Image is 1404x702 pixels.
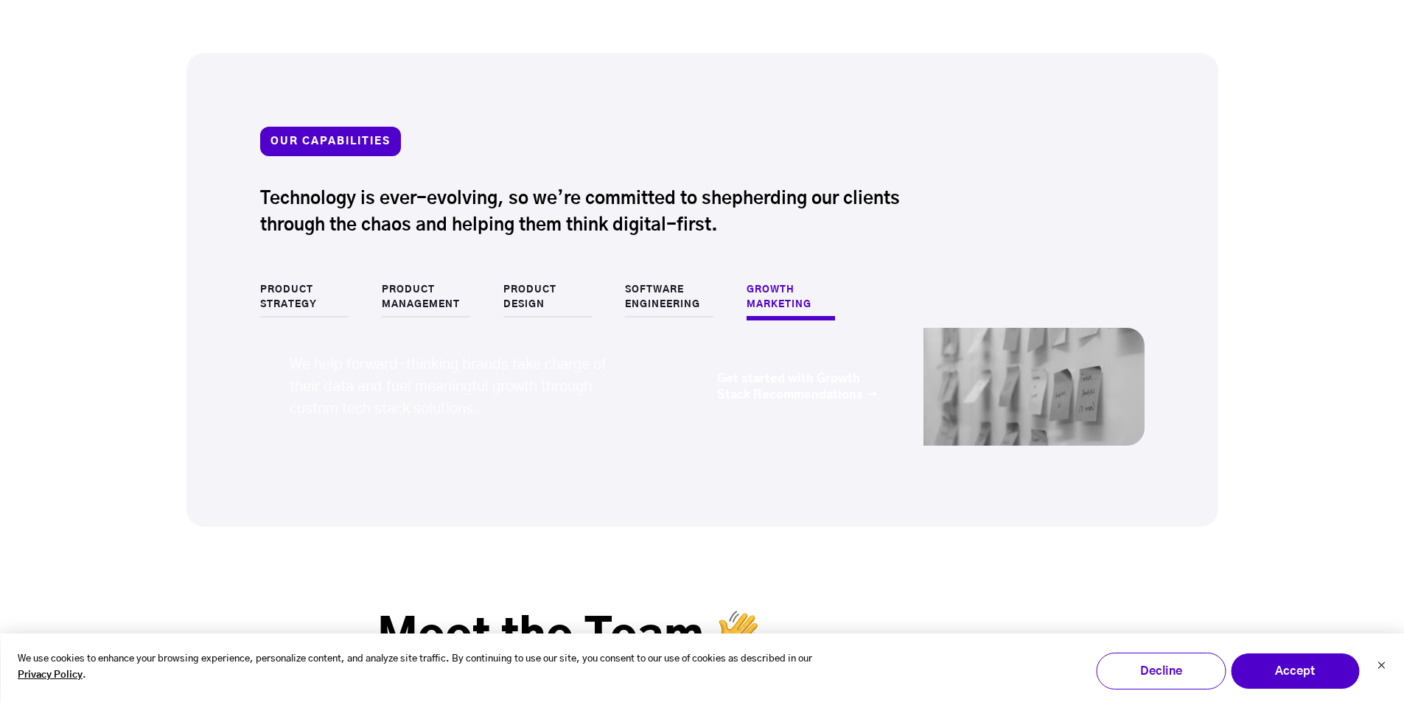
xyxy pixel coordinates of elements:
a: Product Strategy [260,283,349,317]
a: Software Engineering [625,283,713,317]
button: Accept [1230,653,1360,689]
p: Technology is ever-evolving, so we’re committed to shepherding our clients through the chaos and ... [260,186,953,239]
a: Product Design [503,283,592,317]
p: We help forward-thinking brands take charge of their data and fuel meaningful growth through cust... [260,354,614,420]
a: Growth Marketing [747,283,835,320]
img: Header Imagery@3x-4 [923,328,1145,446]
p: We use cookies to enhance your browsing experience, personalize content, and analyze site traffic... [18,651,825,685]
p: OUR CAPABILITIES [260,127,401,156]
button: Decline [1096,653,1226,689]
a: Product Management [382,283,470,317]
a: Get started with Growth Stack Recommendations → [717,371,894,403]
a: Privacy Policy [18,667,83,684]
button: Dismiss cookie banner [1377,659,1386,675]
